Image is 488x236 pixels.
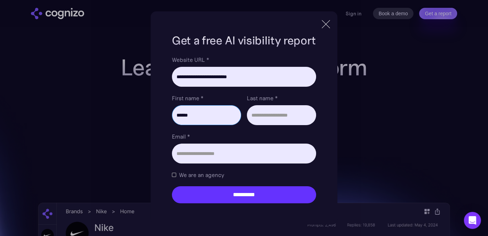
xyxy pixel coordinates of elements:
[172,33,316,48] h1: Get a free AI visibility report
[172,55,316,64] label: Website URL *
[172,132,316,141] label: Email *
[464,212,481,229] div: Open Intercom Messenger
[172,94,241,102] label: First name *
[247,94,316,102] label: Last name *
[172,55,316,203] form: Brand Report Form
[179,171,224,179] span: We are an agency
